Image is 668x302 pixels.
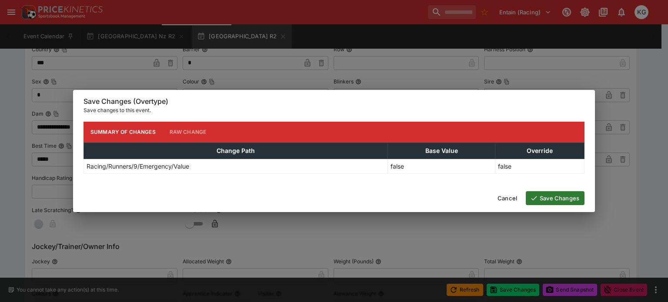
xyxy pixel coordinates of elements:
th: Change Path [84,143,388,159]
th: Base Value [388,143,495,159]
td: false [388,159,495,173]
td: false [495,159,584,173]
button: Cancel [492,191,522,205]
th: Override [495,143,584,159]
h6: Save Changes (Overtype) [83,97,584,106]
p: Racing/Runners/9/Emergency/Value [87,162,189,171]
button: Raw Change [163,122,214,143]
p: Save changes to this event. [83,106,584,115]
button: Save Changes [526,191,584,205]
button: Summary of Changes [83,122,163,143]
